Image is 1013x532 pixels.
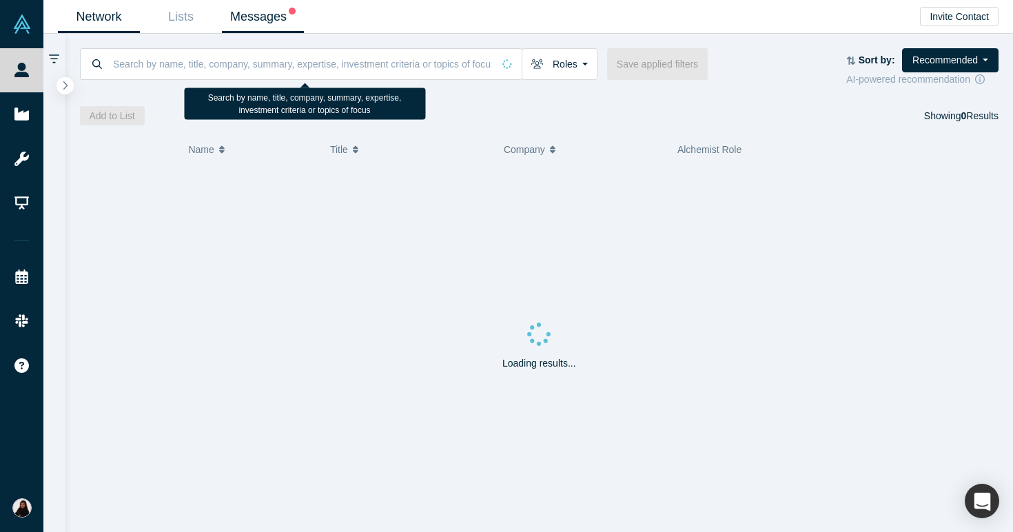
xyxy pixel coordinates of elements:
[140,1,222,33] a: Lists
[920,7,999,26] button: Invite Contact
[330,135,348,164] span: Title
[504,135,545,164] span: Company
[677,144,741,155] span: Alchemist Role
[188,135,316,164] button: Name
[522,48,597,80] button: Roles
[846,72,999,87] div: AI-powered recommendation
[859,54,895,65] strong: Sort by:
[12,498,32,518] img: Jayashree Dutta's Account
[607,48,708,80] button: Save applied filters
[961,110,999,121] span: Results
[502,356,576,371] p: Loading results...
[80,106,145,125] button: Add to List
[222,1,304,33] a: Messages
[112,48,493,80] input: Search by name, title, company, summary, expertise, investment criteria or topics of focus
[961,110,967,121] strong: 0
[58,1,140,33] a: Network
[902,48,999,72] button: Recommended
[924,106,999,125] div: Showing
[504,135,663,164] button: Company
[188,135,214,164] span: Name
[330,135,489,164] button: Title
[12,14,32,34] img: Alchemist Vault Logo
